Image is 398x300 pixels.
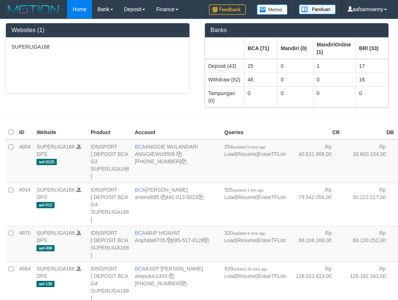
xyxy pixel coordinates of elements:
[34,183,88,226] td: DPS
[205,38,245,59] th: Group: activate to sort column ascending
[36,266,75,272] a: SUPERLIGA168
[314,86,356,107] td: 0
[210,27,383,34] h3: Banks
[224,187,286,200] span: | |
[224,273,236,279] a: Load
[135,151,175,157] a: ANGGIEWU0506
[88,125,132,140] th: Product
[277,73,314,86] td: 0
[258,194,285,200] a: EraseTFList
[224,151,236,157] a: Load
[205,86,245,107] td: Tampungan (0)
[34,226,88,262] td: DPS
[132,125,221,140] th: Account
[36,281,55,287] span: aaf-130
[16,140,34,183] td: 4804
[88,226,132,262] td: IDNSPORT [ DEPOSIT BCA SUPERLIGA168 ]
[11,27,184,34] h3: Websites (1)
[135,230,146,236] span: BCA
[167,237,172,243] a: Copy Ariphida8705 to clipboard
[135,237,165,243] a: Ariphida8705
[289,183,343,226] td: Rp 79.542.056,00
[177,151,182,157] a: Copy ANGGIEWU0506 to clipboard
[16,125,34,140] th: ID
[343,140,397,183] td: Rp 39.600.154,00
[169,273,174,279] a: Copy asepulun1303 to clipboard
[356,73,388,86] td: 16
[198,194,203,200] a: Copy 4410135022 to clipboard
[36,144,75,150] a: SUPERLIGA168
[205,73,245,86] td: Withdraw (62)
[237,273,256,279] a: Resume
[244,38,277,59] th: Group: activate to sort column ascending
[224,230,286,243] span: | |
[257,4,288,15] img: Button%20Memo.svg
[244,59,277,73] td: 25
[314,38,356,59] th: Group: activate to sort column ascending
[314,59,356,73] td: 1
[289,226,343,262] td: Rp 68.108.168,00
[36,187,75,193] a: SUPERLIGA168
[36,159,57,165] span: aaf-0125
[135,266,146,272] span: BCA
[11,43,184,50] p: SUPERLIGA168
[233,231,265,236] span: updated 4 mins ago
[16,183,34,226] td: 4914
[299,4,336,14] img: panduan.png
[135,144,146,150] span: BCA
[233,267,267,271] span: updated 26 mins ago
[6,4,62,15] img: MOTION_logo.png
[88,183,132,226] td: IDNSPORT [ DEPOSIT BCA G4 SUPERLIGA168 ]
[277,38,314,59] th: Group: activate to sort column ascending
[36,245,55,251] span: aaf-008
[258,273,285,279] a: EraseTFList
[181,158,186,164] a: Copy 4062213373 to clipboard
[161,194,166,200] a: Copy anton4695 to clipboard
[277,59,314,73] td: 0
[237,237,256,243] a: Resume
[224,144,286,157] span: | |
[88,140,132,183] td: IDNSPORT [ DEPOSIT BCA G3 SUPERLIGA168 ]
[289,140,343,183] td: Rp 40.531.968,00
[36,202,55,208] span: aaf-012
[277,86,314,107] td: 0
[36,230,75,236] a: SUPERLIGA168
[258,151,285,157] a: EraseTFList
[205,59,245,73] td: Deposit (43)
[224,144,265,150] span: 254
[258,237,285,243] a: EraseTFList
[34,125,88,140] th: Website
[221,125,289,140] th: Queries
[209,4,246,15] img: Feedback.jpg
[237,151,256,157] a: Resume
[356,86,388,107] td: 0
[224,230,265,236] span: 320
[343,125,397,140] th: DB
[224,194,236,200] a: Load
[132,140,221,183] td: ANGGIE WULANDARI [PHONE_NUMBER]
[343,183,397,226] td: Rp 80.222.217,00
[181,280,186,286] a: Copy 4062281875 to clipboard
[135,194,159,200] a: anton4695
[135,187,146,193] span: BCA
[16,226,34,262] td: 4870
[34,140,88,183] td: DPS
[224,266,268,272] span: 929
[204,237,209,243] a: Copy 0955178128 to clipboard
[356,38,388,59] th: Group: activate to sort column ascending
[356,59,388,73] td: 17
[289,125,343,140] th: CR
[132,183,221,226] td: [PERSON_NAME] 441-013-5022
[132,226,221,262] td: ARIP HIDAYAT 095-517-8128
[244,86,277,107] td: 0
[233,145,265,149] span: updated 5 mins ago
[224,266,286,279] span: | |
[343,226,397,262] td: Rp 68.130.252,00
[244,73,277,86] td: 46
[314,73,356,86] td: 0
[224,237,236,243] a: Load
[237,194,256,200] a: Resume
[233,188,263,192] span: updated 1 min ago
[135,273,167,279] a: asepulun1303
[224,187,263,193] span: 505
